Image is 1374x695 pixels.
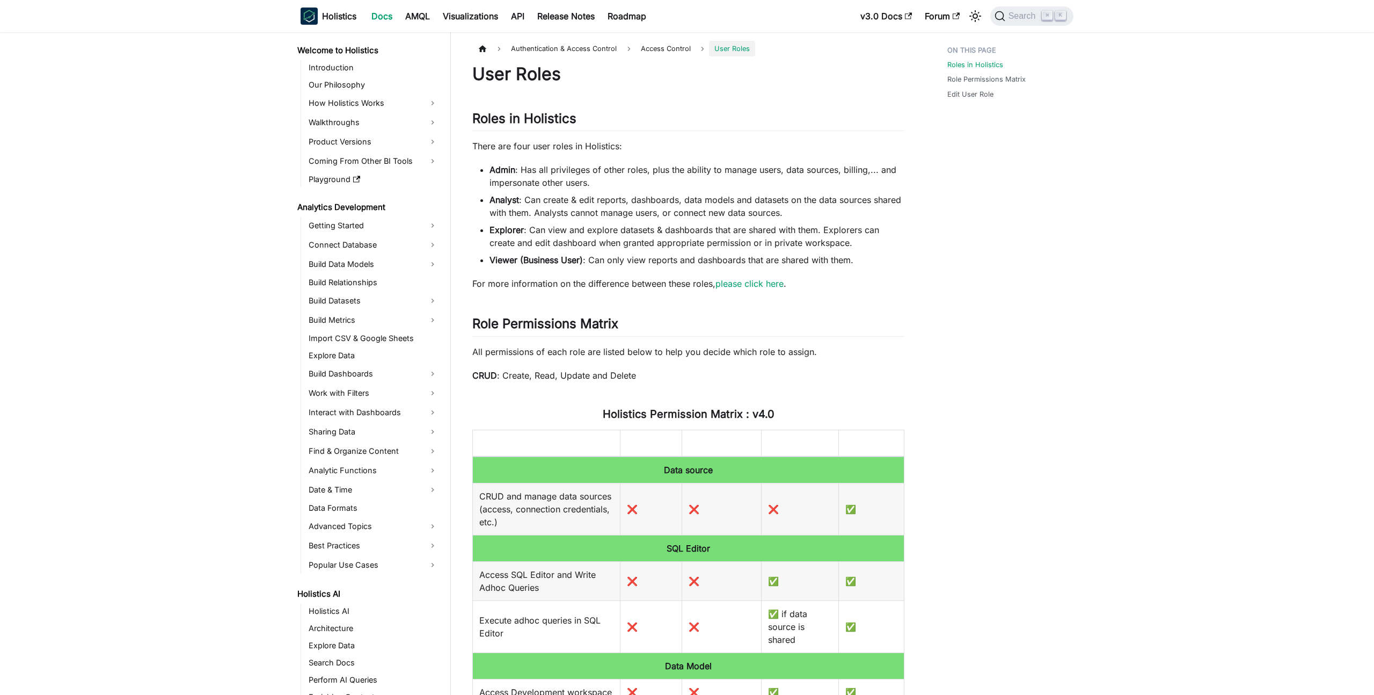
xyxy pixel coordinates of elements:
a: Popular Use Cases [305,556,441,574]
td: ✅ [839,600,904,653]
a: Roles in Holistics [947,60,1003,70]
a: Home page [472,41,493,56]
td: ❌ [620,600,682,653]
a: Our Philosophy [305,77,441,92]
a: Best Practices [305,537,441,554]
td: ✅ if data source is shared [762,600,839,653]
td: ❌ [682,483,762,535]
b: Holistics [322,10,356,23]
a: Advanced Topics [305,518,441,535]
td: ❌ [682,561,762,600]
td: ✅ [762,561,839,600]
td: ✅ [839,561,904,600]
a: API [505,8,531,25]
td: Execute adhoc queries in SQL Editor [473,600,620,653]
span: Access Control [641,45,691,53]
a: How Holistics Works [305,95,441,112]
span: User Roles [709,41,755,56]
li: : Has all privileges of other roles, plus the ability to manage users, data sources, billing,... ... [489,163,904,189]
img: Holistics [301,8,318,25]
li: : Can view and explore datasets & dashboards that are shared with them. Explorers can create and ... [489,223,904,249]
p: There are four user roles in Holistics: [472,140,904,153]
strong: Admin [489,164,515,175]
a: Sharing Data [305,423,441,440]
a: Build Data Models [305,256,441,273]
a: Explore Data [305,638,441,653]
a: AMQL [399,8,436,25]
td: ✅ [839,483,904,535]
td: ❌ [762,483,839,535]
a: Work with Filters [305,385,441,402]
a: Playground [305,172,441,187]
a: Access Control [635,41,696,56]
a: Build Metrics [305,312,441,329]
a: please click here [715,278,784,289]
a: Coming From Other BI Tools [305,153,441,170]
a: Product Versions [305,133,441,150]
strong: Analyst [489,194,519,205]
a: Roadmap [601,8,653,25]
h3: Holistics Permission Matrix : v4.0 [472,408,904,421]
a: Analytic Functions [305,462,441,479]
a: Forum [918,8,966,25]
a: Connect Database [305,236,441,254]
td: CRUD and manage data sources (access, connection credentials, etc.) [473,483,620,535]
a: Visualizations [436,8,505,25]
p: : Create, Read, Update and Delete [472,369,904,382]
a: Search Docs [305,655,441,670]
a: Release Notes [531,8,601,25]
kbd: ⌘ [1042,11,1053,20]
a: Find & Organize Content [305,443,441,460]
a: Data Formats [305,501,441,516]
a: Role Permissions Matrix [947,74,1026,84]
a: HolisticsHolistics [301,8,356,25]
kbd: K [1055,11,1066,20]
td: ❌ [620,483,682,535]
a: Holistics AI [305,604,441,619]
p: All permissions of each role are listed below to help you decide which role to assign. [472,345,904,358]
strong: Viewer (Business User) [489,255,583,265]
a: Explore Data [305,348,441,363]
button: Search (Command+K) [990,6,1073,26]
a: Build Relationships [305,275,441,290]
a: Build Dashboards [305,365,441,382]
a: Walkthroughs [305,114,441,131]
p: For more information on the difference between these roles, . [472,277,904,290]
td: Access SQL Editor and Write Adhoc Queries [473,561,620,600]
a: Holistics AI [294,587,441,602]
a: Edit User Role [947,89,993,99]
b: SQL Editor [667,543,710,554]
h2: Roles in Holistics [472,111,904,131]
strong: CRUD [472,370,497,381]
a: Date & Time [305,481,441,498]
nav: Breadcrumbs [472,41,904,56]
button: Switch between dark and light mode (currently light mode) [967,8,984,25]
a: Analytics Development [294,200,441,215]
a: Getting Started [305,217,441,234]
strong: Explorer [489,225,524,235]
span: Search [1005,11,1042,21]
a: Introduction [305,60,441,75]
a: Welcome to Holistics [294,43,441,58]
b: Data source [664,465,713,475]
td: ❌ [682,600,762,653]
b: Data Model [665,661,712,671]
a: Architecture [305,621,441,636]
h2: Role Permissions Matrix [472,316,904,336]
nav: Docs sidebar [290,32,451,695]
h1: User Roles [472,63,904,85]
a: Docs [365,8,399,25]
li: : Can only view reports and dashboards that are shared with them. [489,254,904,266]
a: Perform AI Queries [305,672,441,687]
td: ❌ [620,561,682,600]
a: v3.0 Docs [854,8,918,25]
span: Authentication & Access Control [506,41,622,56]
a: Interact with Dashboards [305,404,441,421]
a: Build Datasets [305,292,441,309]
a: Import CSV & Google Sheets [305,331,441,346]
li: : Can create & edit reports, dashboards, data models and datasets on the data sources shared with... [489,193,904,219]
